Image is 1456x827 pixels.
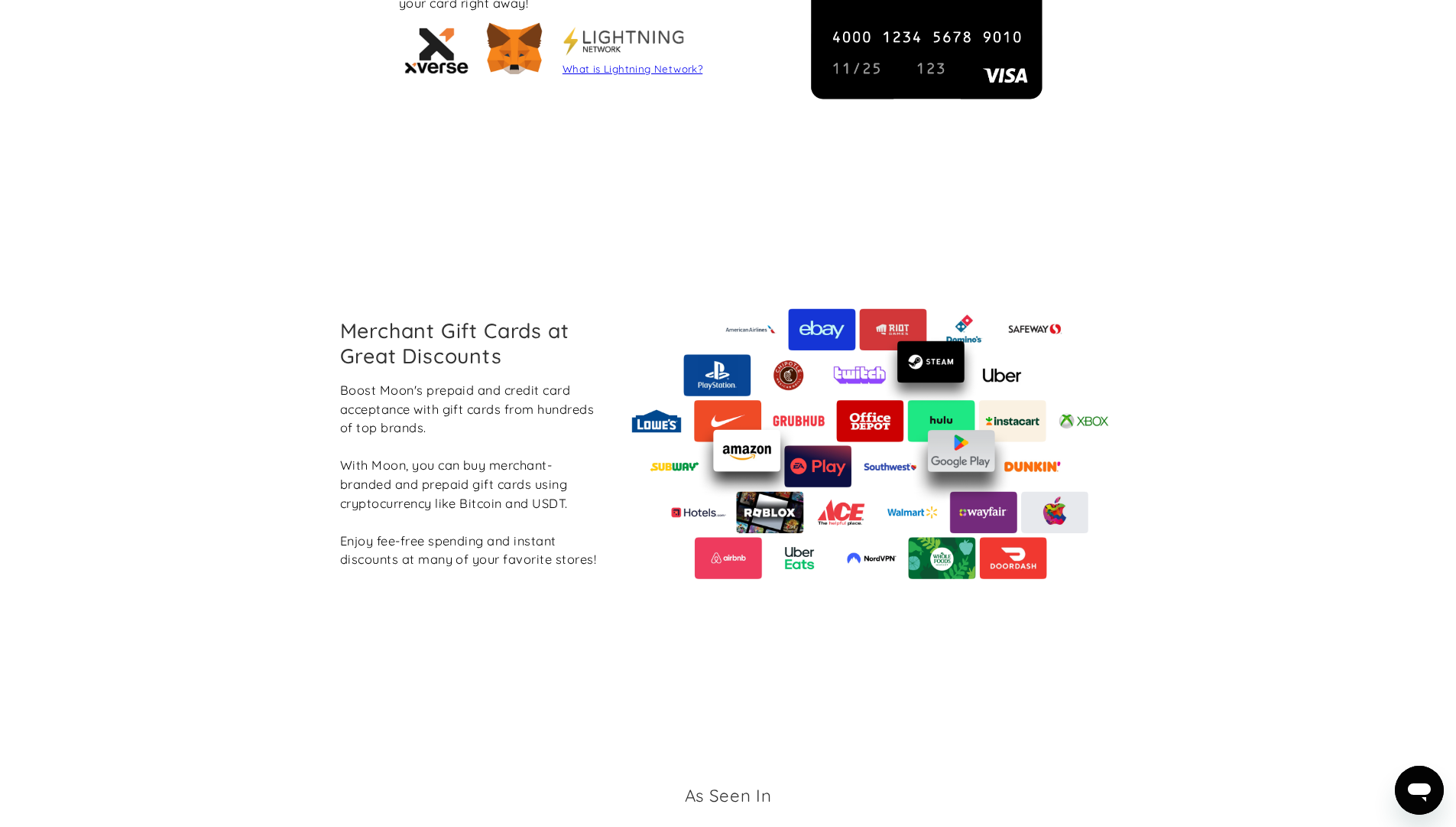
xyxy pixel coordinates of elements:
h3: As Seen In [685,784,772,808]
h2: Merchant Gift Cards at Great Discounts [340,318,600,367]
div: Boost Moon's prepaid and credit card acceptance with gift cards from hundreds of top brands. With... [340,381,600,569]
iframe: Button to launch messaging window [1395,766,1444,815]
img: xVerse [399,19,475,80]
a: What is Lightning Network? [563,63,702,75]
img: Metamask [563,26,685,57]
img: Metamask [480,15,549,84]
img: Moon's vast catalog of merchant gift cards [623,308,1118,579]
